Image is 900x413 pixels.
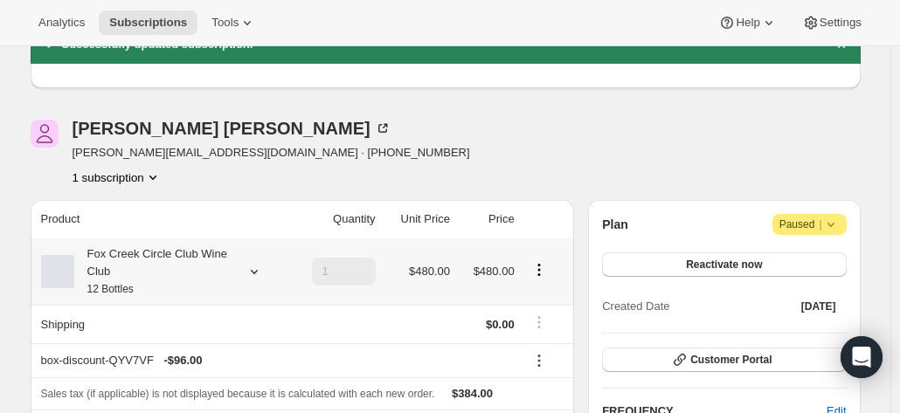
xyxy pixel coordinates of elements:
span: $0.00 [486,318,515,331]
th: Price [455,200,520,238]
span: Created Date [602,298,669,315]
th: Product [31,200,288,238]
span: Sales tax (if applicable) is not displayed because it is calculated with each new order. [41,388,435,400]
span: Alan Hanlon [31,120,59,148]
button: Tools [201,10,267,35]
div: [PERSON_NAME] [PERSON_NAME] [73,120,391,137]
span: [DATE] [801,299,836,313]
span: - $96.00 [163,352,202,369]
button: Product actions [73,169,162,186]
span: $384.00 [452,387,493,400]
button: Settings [792,10,872,35]
div: Fox Creek Circle Club Wine Club [74,245,232,298]
th: Shipping [31,305,288,343]
h2: Plan [602,216,628,233]
button: Help [708,10,787,35]
button: Customer Portal [602,348,846,372]
span: Tools [211,16,239,30]
span: Analytics [38,16,85,30]
small: 12 Bottles [87,283,134,295]
span: Subscriptions [109,16,187,30]
button: Product actions [525,260,553,279]
button: Subscriptions [99,10,197,35]
button: Analytics [28,10,95,35]
span: [PERSON_NAME][EMAIL_ADDRESS][DOMAIN_NAME] · [PHONE_NUMBER] [73,144,470,162]
span: Reactivate now [686,258,762,272]
div: box-discount-QYV7VF [41,352,515,369]
button: Shipping actions [525,313,553,332]
span: | [819,217,821,231]
th: Quantity [287,200,380,238]
span: Help [736,16,759,30]
span: $480.00 [409,265,450,278]
span: $480.00 [474,265,515,278]
span: Paused [779,216,840,233]
button: Reactivate now [602,252,846,277]
span: Settings [820,16,862,30]
div: Open Intercom Messenger [841,336,883,378]
span: Customer Portal [690,353,772,367]
th: Unit Price [381,200,455,238]
button: [DATE] [791,294,847,319]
